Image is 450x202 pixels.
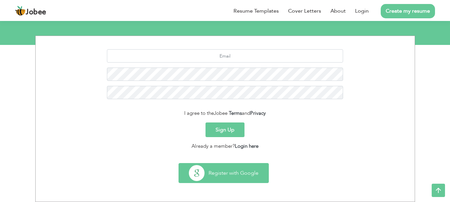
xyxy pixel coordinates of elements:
[330,7,346,15] a: About
[214,110,227,116] span: Jobee
[107,49,343,63] input: Email
[41,142,410,150] div: Already a member?
[355,7,369,15] a: Login
[288,7,321,15] a: Cover Letters
[206,122,244,137] button: Sign Up
[26,9,46,16] span: Jobee
[250,110,266,116] a: Privacy
[179,163,268,183] button: Register with Google
[15,6,46,16] a: Jobee
[233,7,279,15] a: Resume Templates
[15,6,26,16] img: jobee.io
[381,4,435,18] a: Create my resume
[41,109,410,117] div: I agree to the and
[229,110,242,116] a: Terms
[235,143,258,149] a: Login here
